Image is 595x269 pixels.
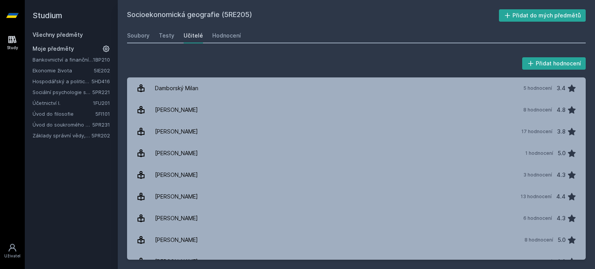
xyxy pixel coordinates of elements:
[522,57,586,70] button: Přidat hodnocení
[127,142,586,164] a: [PERSON_NAME] 1 hodnocení 5.0
[521,129,552,135] div: 17 hodnocení
[155,232,198,248] div: [PERSON_NAME]
[155,81,198,96] div: Damborský Milan
[155,189,198,204] div: [PERSON_NAME]
[523,107,552,113] div: 8 hodnocení
[4,253,21,259] div: Uživatel
[155,167,198,183] div: [PERSON_NAME]
[2,239,23,263] a: Uživatel
[33,110,95,118] a: Úvod do filosofie
[127,207,586,229] a: [PERSON_NAME] 6 hodnocení 4.3
[155,146,198,161] div: [PERSON_NAME]
[33,56,93,63] a: Bankovnictví a finanční instituce
[521,194,552,200] div: 13 hodnocení
[92,89,110,95] a: 5PR221
[127,186,586,207] a: [PERSON_NAME] 13 hodnocení 4.4
[33,45,74,53] span: Moje předměty
[91,132,110,139] a: 5PR202
[2,31,23,55] a: Study
[33,99,93,107] a: Účetnictví I.
[556,189,566,204] div: 4.4
[499,9,586,22] button: Přidat do mých předmětů
[558,232,566,248] div: 5.0
[95,111,110,117] a: 5FI101
[557,167,566,183] div: 4.3
[557,102,566,118] div: 4.8
[127,229,586,251] a: [PERSON_NAME] 8 hodnocení 5.0
[159,32,174,39] div: Testy
[33,77,91,85] a: Hospodářský a politický vývoj Evropy ve 20.století
[94,67,110,74] a: 5IE202
[91,78,110,84] a: 5HD416
[524,237,553,243] div: 8 hodnocení
[92,122,110,128] a: 5PR231
[523,259,552,265] div: 8 hodnocení
[523,172,552,178] div: 3 hodnocení
[155,124,198,139] div: [PERSON_NAME]
[93,100,110,106] a: 1FU201
[523,215,552,221] div: 6 hodnocení
[558,146,566,161] div: 5.0
[155,211,198,226] div: [PERSON_NAME]
[33,121,92,129] a: Úvod do soukromého práva II
[127,9,499,22] h2: Socioekonomická geografie (5RE205)
[7,45,18,51] div: Study
[525,150,553,156] div: 1 hodnocení
[33,88,92,96] a: Sociální psychologie správy
[127,28,150,43] a: Soubory
[184,28,203,43] a: Učitelé
[127,121,586,142] a: [PERSON_NAME] 17 hodnocení 3.8
[523,85,552,91] div: 5 hodnocení
[184,32,203,39] div: Učitelé
[212,28,241,43] a: Hodnocení
[155,102,198,118] div: [PERSON_NAME]
[33,67,94,74] a: Ekonomie života
[93,57,110,63] a: 1BP210
[127,164,586,186] a: [PERSON_NAME] 3 hodnocení 4.3
[127,32,150,39] div: Soubory
[212,32,241,39] div: Hodnocení
[557,124,566,139] div: 3.8
[557,81,566,96] div: 3.4
[127,99,586,121] a: [PERSON_NAME] 8 hodnocení 4.8
[33,132,91,139] a: Základy správní vědy,správního práva a organizace veř.správy
[557,211,566,226] div: 4.3
[127,77,586,99] a: Damborský Milan 5 hodnocení 3.4
[33,31,83,38] a: Všechny předměty
[159,28,174,43] a: Testy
